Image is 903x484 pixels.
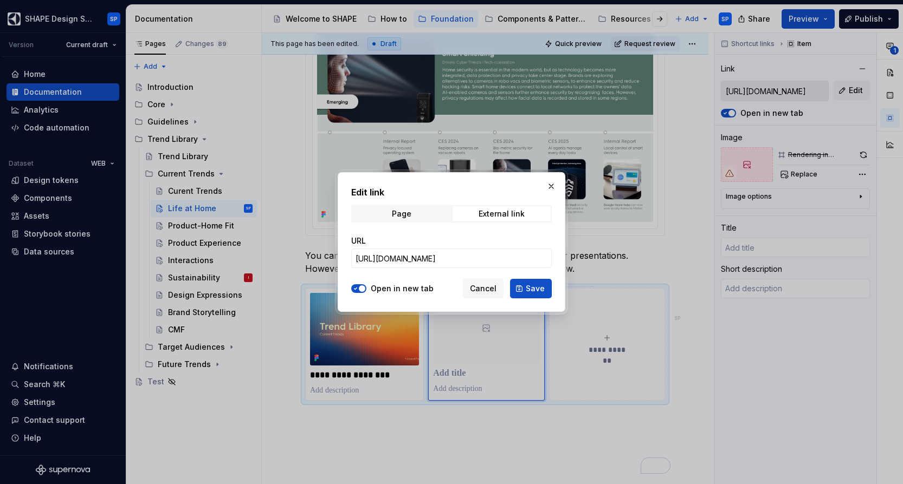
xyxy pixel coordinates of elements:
[510,279,552,298] button: Save
[470,283,496,294] span: Cancel
[526,283,545,294] span: Save
[351,248,552,268] input: https://
[463,279,504,298] button: Cancel
[371,283,434,294] label: Open in new tab
[351,236,366,246] label: URL
[392,210,411,218] div: Page
[351,186,552,199] h2: Edit link
[479,210,525,218] div: External link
